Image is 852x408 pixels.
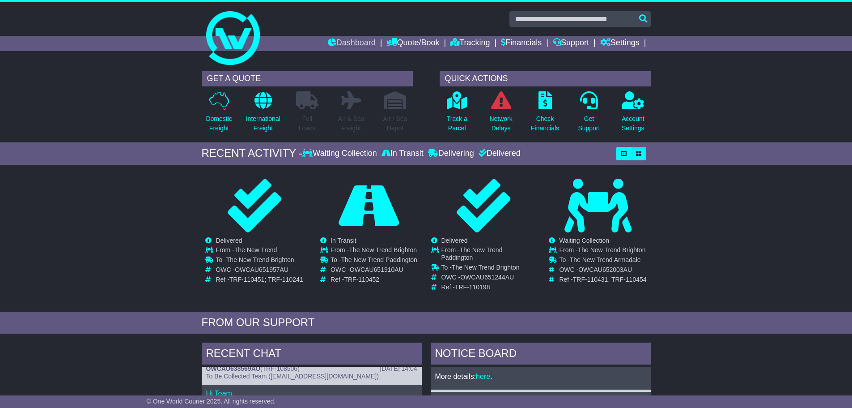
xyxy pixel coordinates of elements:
a: GetSupport [577,91,600,138]
a: Quote/Book [386,36,439,51]
a: here [476,373,490,380]
p: Air / Sea Depot [383,114,407,133]
div: NOTICE BOARD [431,343,651,367]
div: RECENT ACTIVITY - [202,147,303,160]
div: [DATE] 14:04 [380,365,417,373]
td: To - [559,256,646,266]
td: To - [441,264,536,274]
span: TRF-110452 [344,276,379,283]
td: OWC - [559,266,646,276]
span: © One World Courier 2025. All rights reserved. [147,398,276,405]
td: From - [559,246,646,256]
div: FROM OUR SUPPORT [202,316,651,329]
span: The New Trend [234,246,277,253]
td: Ref - [441,283,536,291]
a: Support [553,36,589,51]
span: The New Trend Brighton [226,256,294,263]
p: More details: . [435,372,646,381]
p: Full Loads [296,114,318,133]
span: In Transit [331,237,356,244]
p: International Freight [246,114,280,133]
span: OWCAU651244AU [460,274,514,281]
span: The New Trend Brighton [452,264,520,271]
td: Ref - [216,276,303,283]
a: DomesticFreight [205,91,232,138]
p: Track a Parcel [447,114,467,133]
div: Waiting Collection [302,149,379,159]
p: Check Financials [531,114,559,133]
div: RECENT CHAT [202,343,422,367]
p: Network Delays [489,114,512,133]
span: TRF-110451; TRF-110241 [229,276,303,283]
span: TRF-108506 [263,365,298,372]
span: TRF-110431, TRF-110454 [573,276,647,283]
td: OWC - [216,266,303,276]
a: InternationalFreight [246,91,281,138]
p: Get Support [578,114,600,133]
span: OWCAU652003AU [578,266,632,273]
span: OWCAU651957AU [235,266,288,273]
p: Account Settings [622,114,644,133]
a: Track aParcel [446,91,468,138]
div: ( ) [206,365,417,373]
td: OWC - [331,266,417,276]
div: Delivered [476,149,521,159]
a: CheckFinancials [530,91,560,138]
td: To - [331,256,417,266]
span: OWCAU651910AU [350,266,403,273]
p: Air & Sea Freight [338,114,365,133]
a: Financials [501,36,542,51]
div: In Transit [379,149,426,159]
a: Settings [600,36,640,51]
span: The New Trend Brighton [578,246,646,253]
td: Ref - [559,276,646,283]
td: Ref - [331,276,417,283]
p: Hi Team, [206,389,417,398]
span: To Be Collected Team ([EMAIL_ADDRESS][DOMAIN_NAME]) [206,373,379,380]
div: QUICK ACTIONS [440,71,651,86]
td: To - [216,256,303,266]
div: GET A QUOTE [202,71,413,86]
td: From - [331,246,417,256]
span: TRF-110198 [455,283,490,291]
span: Delivered [216,237,242,244]
span: Waiting Collection [559,237,609,244]
td: OWC - [441,274,536,283]
a: NetworkDelays [489,91,513,138]
a: OWCAU638569AU [206,365,260,372]
span: The New Trend Brighton [349,246,417,253]
a: Tracking [450,36,490,51]
td: From - [216,246,303,256]
td: From - [441,246,536,264]
div: Delivering [426,149,476,159]
span: The New Trend Paddington [441,246,503,261]
a: AccountSettings [621,91,645,138]
span: The New Trend Armadale [570,256,641,263]
a: Dashboard [328,36,376,51]
p: Domestic Freight [206,114,232,133]
span: The New Trend Paddington [341,256,417,263]
span: Delivered [441,237,468,244]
